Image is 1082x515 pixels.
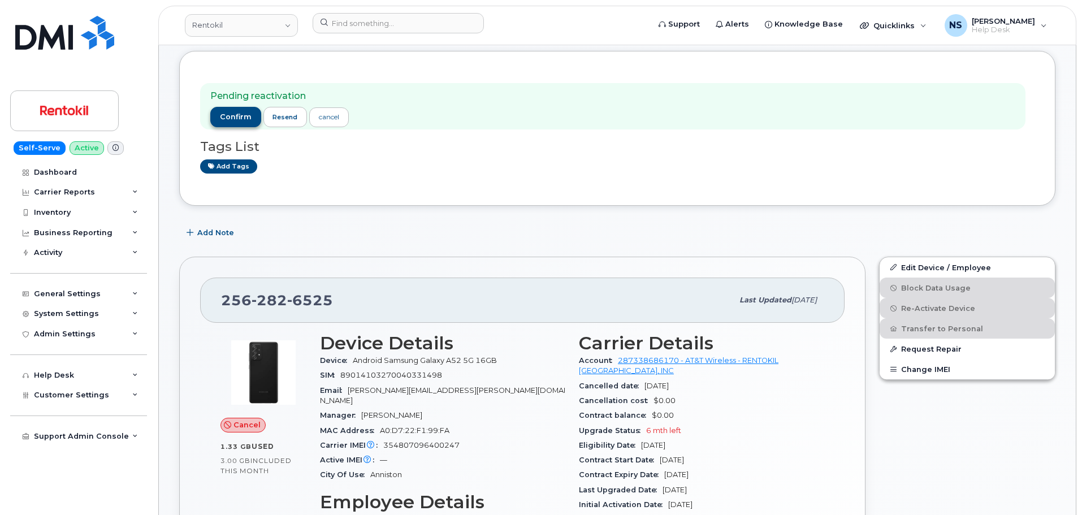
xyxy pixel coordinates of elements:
span: Help Desk [972,25,1035,34]
div: Quicklinks [852,14,934,37]
span: NS [949,19,962,32]
a: cancel [309,107,349,127]
span: Contract balance [579,411,652,419]
span: Quicklinks [873,21,915,30]
span: $0.00 [653,396,676,405]
span: [DATE] [668,500,693,509]
span: 354807096400247 [383,441,460,449]
button: Request Repair [880,339,1055,359]
span: $0.00 [652,411,674,419]
span: Upgrade Status [579,426,646,435]
iframe: Messenger Launcher [1033,466,1074,507]
span: 256 [221,292,333,309]
span: Knowledge Base [774,19,843,30]
span: — [380,456,387,464]
span: [DATE] [660,456,684,464]
input: Find something... [313,13,484,33]
a: Support [651,13,708,36]
a: Edit Device / Employee [880,257,1055,278]
span: [PERSON_NAME] [972,16,1035,25]
h3: Employee Details [320,492,565,512]
p: Pending reactivation [210,90,349,103]
div: Noah Shelton [937,14,1055,37]
button: confirm [210,107,261,127]
span: included this month [220,456,292,475]
a: Knowledge Base [757,13,851,36]
span: Cancel [233,419,261,430]
span: 89014103270040331498 [340,371,442,379]
span: [DATE] [644,382,669,390]
button: Change IMEI [880,359,1055,379]
span: 282 [252,292,287,309]
span: confirm [220,112,252,122]
span: [PERSON_NAME] [361,411,422,419]
span: 6 mth left [646,426,681,435]
span: A0:D7:22:F1:99:FA [380,426,449,435]
a: 287338686170 - AT&T Wireless - RENTOKIL [GEOGRAPHIC_DATA], INC [579,356,778,375]
span: Manager [320,411,361,419]
span: Active IMEI [320,456,380,464]
button: Re-Activate Device [880,298,1055,318]
span: SIM [320,371,340,379]
span: Cancellation cost [579,396,653,405]
span: Cancelled date [579,382,644,390]
span: Carrier IMEI [320,441,383,449]
span: [DATE] [791,296,817,304]
button: Transfer to Personal [880,318,1055,339]
button: Add Note [179,223,244,243]
span: Alerts [725,19,749,30]
span: Email [320,386,348,395]
span: Last Upgraded Date [579,486,663,494]
span: City Of Use [320,470,370,479]
button: resend [263,107,308,127]
span: Support [668,19,700,30]
span: Add Note [197,227,234,238]
h3: Carrier Details [579,333,824,353]
span: Initial Activation Date [579,500,668,509]
a: Rentokil [185,14,298,37]
span: [DATE] [663,486,687,494]
h3: Device Details [320,333,565,353]
span: Account [579,356,618,365]
span: 6525 [287,292,333,309]
div: cancel [319,112,339,122]
span: Re-Activate Device [901,304,975,313]
button: Block Data Usage [880,278,1055,298]
span: Contract Start Date [579,456,660,464]
span: Anniston [370,470,402,479]
span: Device [320,356,353,365]
span: 3.00 GB [220,457,250,465]
span: Last updated [739,296,791,304]
span: Android Samsung Galaxy A52 5G 16GB [353,356,497,365]
span: resend [272,112,297,122]
span: used [252,442,274,451]
span: MAC Address [320,426,380,435]
span: [DATE] [641,441,665,449]
a: Alerts [708,13,757,36]
span: [PERSON_NAME][EMAIL_ADDRESS][PERSON_NAME][DOMAIN_NAME] [320,386,565,405]
span: Contract Expiry Date [579,470,664,479]
span: 1.33 GB [220,443,252,451]
span: [DATE] [664,470,689,479]
img: image20231002-3703462-2e78ka.jpeg [230,339,297,406]
h3: Tags List [200,140,1035,154]
a: Add tags [200,159,257,174]
span: Eligibility Date [579,441,641,449]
